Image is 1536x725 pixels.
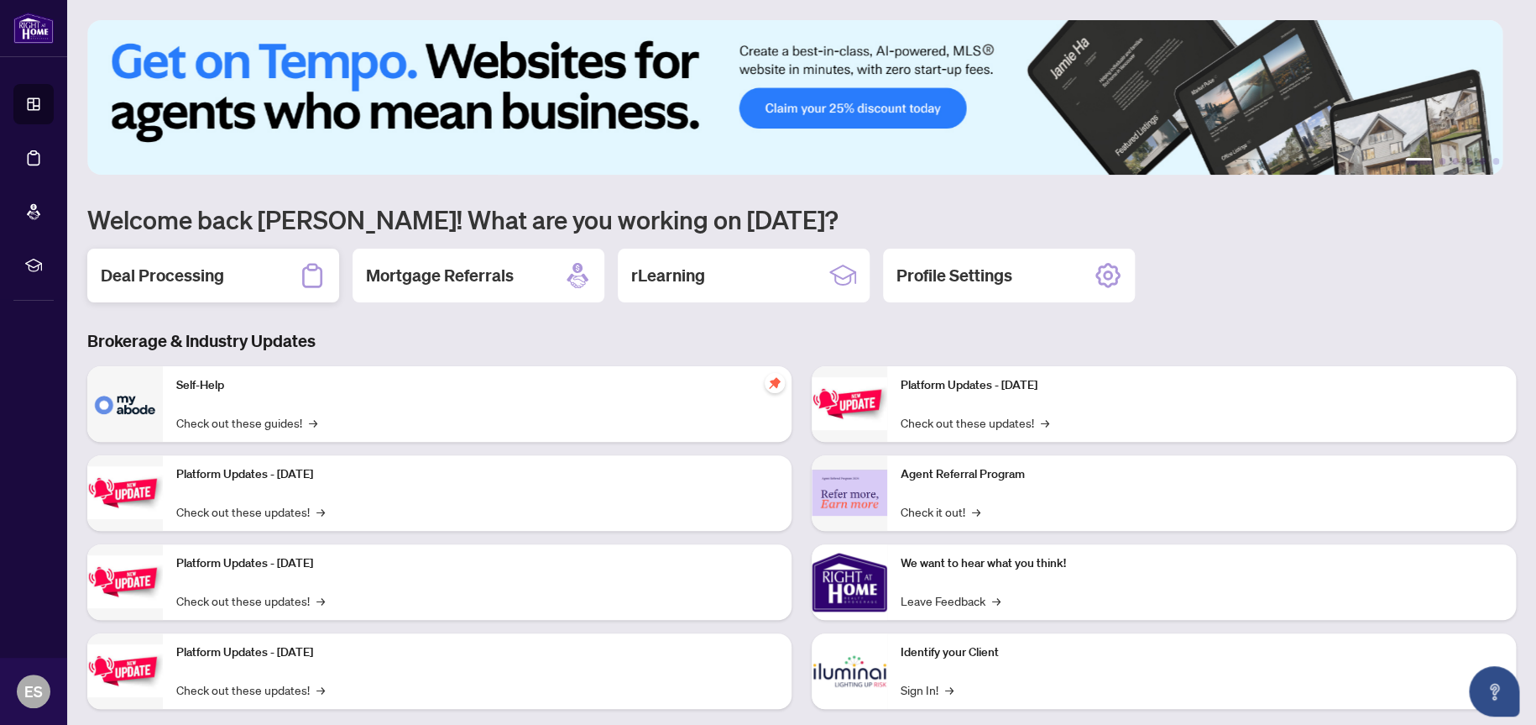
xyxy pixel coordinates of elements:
[87,466,163,519] img: Platform Updates - September 16, 2025
[901,376,1502,395] p: Platform Updates - [DATE]
[1452,158,1459,165] button: 3
[972,502,980,521] span: →
[901,502,980,521] a: Check it out!→
[176,376,778,395] p: Self-Help
[13,13,54,44] img: logo
[316,502,325,521] span: →
[176,554,778,573] p: Platform Updates - [DATE]
[87,555,163,608] img: Platform Updates - July 21, 2025
[24,680,43,703] span: ES
[1465,158,1472,165] button: 4
[896,264,1012,287] h2: Profile Settings
[87,20,1502,175] img: Slide 0
[316,591,325,610] span: →
[176,680,325,699] a: Check out these updates!→
[901,413,1049,432] a: Check out these updates!→
[309,413,317,432] span: →
[1492,158,1499,165] button: 6
[812,633,887,709] img: Identify your Client
[316,680,325,699] span: →
[366,264,514,287] h2: Mortgage Referrals
[901,644,1502,662] p: Identify your Client
[945,680,953,699] span: →
[87,644,163,697] img: Platform Updates - July 8, 2025
[901,680,953,699] a: Sign In!→
[631,264,705,287] h2: rLearning
[176,413,317,432] a: Check out these guides!→
[1041,413,1049,432] span: →
[1469,666,1519,717] button: Open asap
[176,644,778,662] p: Platform Updates - [DATE]
[101,264,224,287] h2: Deal Processing
[1439,158,1445,165] button: 2
[1479,158,1486,165] button: 5
[176,591,325,610] a: Check out these updates!→
[765,373,785,393] span: pushpin
[87,329,1516,353] h3: Brokerage & Industry Updates
[992,591,1000,610] span: →
[812,470,887,516] img: Agent Referral Program
[812,544,887,620] img: We want to hear what you think!
[901,465,1502,484] p: Agent Referral Program
[176,502,325,521] a: Check out these updates!→
[87,366,163,442] img: Self-Help
[1405,158,1432,165] button: 1
[812,377,887,430] img: Platform Updates - June 23, 2025
[901,591,1000,610] a: Leave Feedback→
[176,465,778,484] p: Platform Updates - [DATE]
[87,203,1516,235] h1: Welcome back [PERSON_NAME]! What are you working on [DATE]?
[901,554,1502,573] p: We want to hear what you think!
